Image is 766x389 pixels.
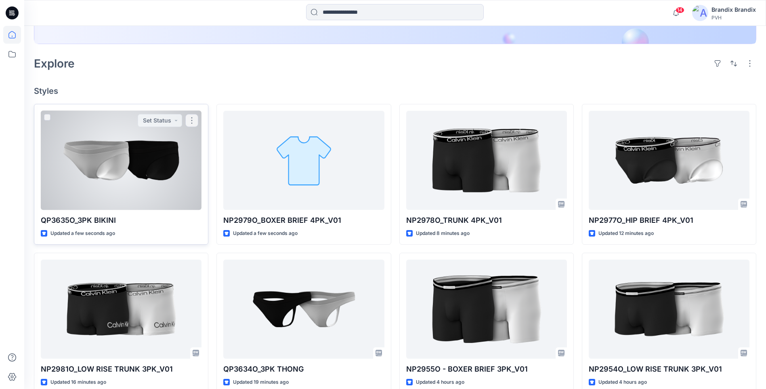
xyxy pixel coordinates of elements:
[598,229,654,238] p: Updated 12 minutes ago
[406,260,567,359] a: NP2955O - BOXER BRIEF 3PK_V01
[34,86,756,96] h4: Styles
[34,57,75,70] h2: Explore
[41,215,201,226] p: QP3635O_3PK BIKINI
[406,364,567,375] p: NP2955O - BOXER BRIEF 3PK_V01
[41,364,201,375] p: NP2981O_LOW RISE TRUNK 3PK_V01
[233,378,289,387] p: Updated 19 minutes ago
[233,229,298,238] p: Updated a few seconds ago
[223,364,384,375] p: QP3634O_3PK THONG
[406,215,567,226] p: NP2978O_TRUNK 4PK_V01
[223,111,384,210] a: NP2979O_BOXER BRIEF 4PK_V01
[711,5,756,15] div: Brandix Brandix
[50,229,115,238] p: Updated a few seconds ago
[50,378,106,387] p: Updated 16 minutes ago
[416,378,464,387] p: Updated 4 hours ago
[223,215,384,226] p: NP2979O_BOXER BRIEF 4PK_V01
[676,7,684,13] span: 14
[589,111,749,210] a: NP2977O_HIP BRIEF 4PK_V01
[598,378,647,387] p: Updated 4 hours ago
[692,5,708,21] img: avatar
[589,260,749,359] a: NP2954O_LOW RISE TRUNK 3PK_V01
[711,15,756,21] div: PVH
[223,260,384,359] a: QP3634O_3PK THONG
[589,364,749,375] p: NP2954O_LOW RISE TRUNK 3PK_V01
[406,111,567,210] a: NP2978O_TRUNK 4PK_V01
[41,260,201,359] a: NP2981O_LOW RISE TRUNK 3PK_V01
[416,229,470,238] p: Updated 8 minutes ago
[589,215,749,226] p: NP2977O_HIP BRIEF 4PK_V01
[41,111,201,210] a: QP3635O_3PK BIKINI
